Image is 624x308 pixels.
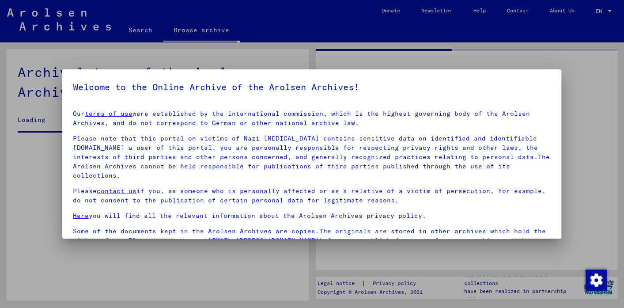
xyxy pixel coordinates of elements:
[85,110,132,118] a: terms of use
[73,227,551,255] p: Some of the documents kept in the Arolsen Archives are copies.The originals are stored in other a...
[208,236,319,244] a: [EMAIL_ADDRESS][DOMAIN_NAME]
[73,186,551,205] p: Please if you, as someone who is personally affected or as a relative of a victim of persecution,...
[586,270,607,291] img: Change consent
[73,109,551,128] p: Our were established by the international commission, which is the highest governing body of the ...
[73,134,551,180] p: Please note that this portal on victims of Nazi [MEDICAL_DATA] contains sensitive data on identif...
[73,211,551,221] p: you will find all the relevant information about the Arolsen Archives privacy policy.
[97,187,136,195] a: contact us
[73,212,89,220] a: Here
[73,80,551,94] h5: Welcome to the Online Archive of the Arolsen Archives!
